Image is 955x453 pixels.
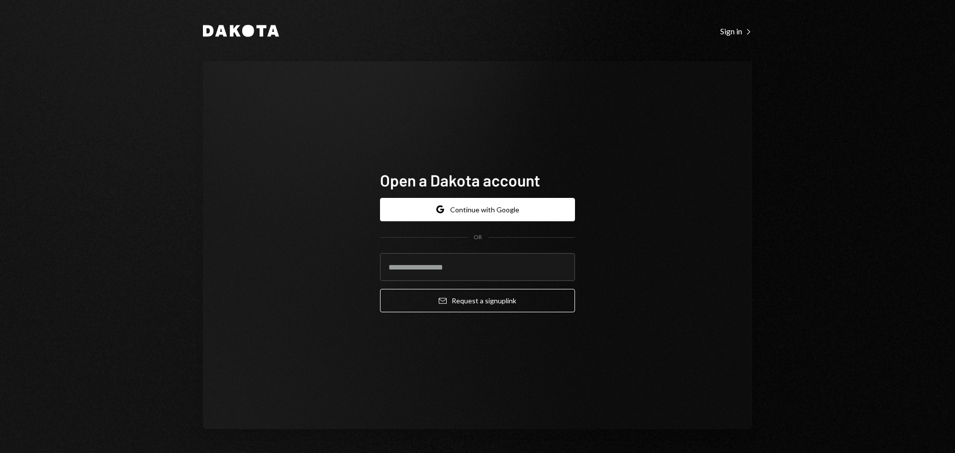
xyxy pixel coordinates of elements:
div: OR [474,233,482,242]
button: Continue with Google [380,198,575,221]
a: Sign in [720,25,752,36]
button: Request a signuplink [380,289,575,312]
h1: Open a Dakota account [380,170,575,190]
div: Sign in [720,26,752,36]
